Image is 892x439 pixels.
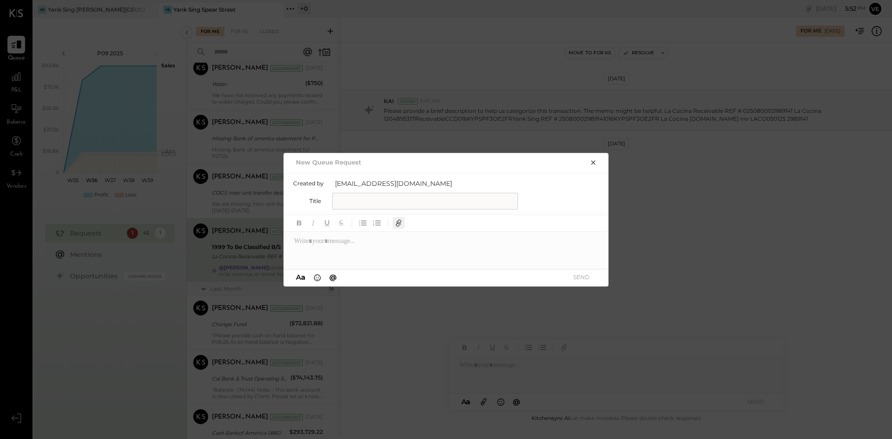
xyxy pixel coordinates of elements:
[296,158,361,166] h2: New Queue Request
[293,180,324,187] label: Created by
[293,272,308,282] button: Aa
[393,217,405,229] button: Add URL
[329,273,337,282] span: @
[321,217,333,229] button: Underline
[327,272,340,282] button: @
[301,273,305,282] span: a
[307,217,319,229] button: Italic
[335,217,347,229] button: Strikethrough
[371,217,383,229] button: Ordered List
[293,197,321,204] label: Title
[335,179,521,188] span: [EMAIL_ADDRESS][DOMAIN_NAME]
[563,271,600,283] button: SEND
[357,217,369,229] button: Unordered List
[293,217,305,229] button: Bold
